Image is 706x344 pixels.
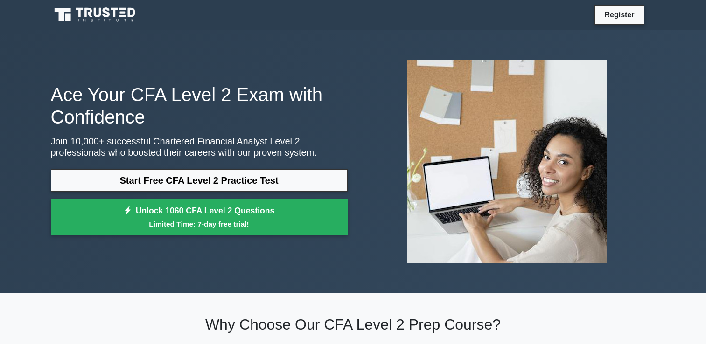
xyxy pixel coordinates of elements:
p: Join 10,000+ successful Chartered Financial Analyst Level 2 professionals who boosted their caree... [51,136,348,158]
h2: Why Choose Our CFA Level 2 Prep Course? [51,316,656,333]
a: Start Free CFA Level 2 Practice Test [51,169,348,192]
small: Limited Time: 7-day free trial! [63,219,336,229]
a: Register [599,9,640,21]
h1: Ace Your CFA Level 2 Exam with Confidence [51,83,348,128]
a: Unlock 1060 CFA Level 2 QuestionsLimited Time: 7-day free trial! [51,199,348,236]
